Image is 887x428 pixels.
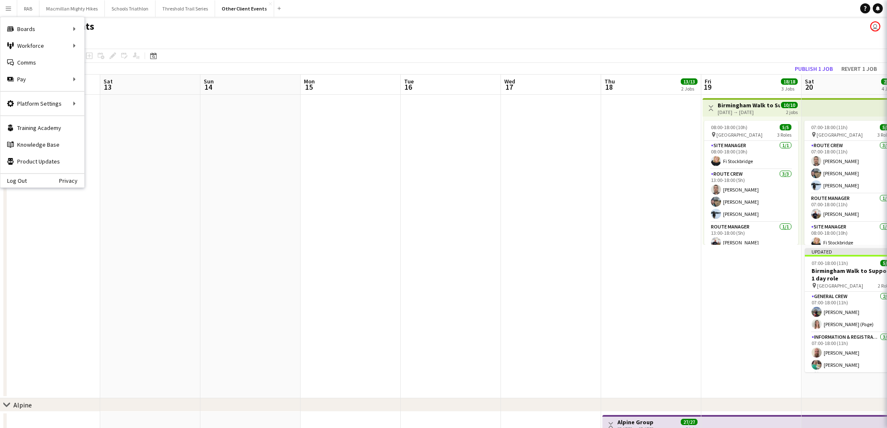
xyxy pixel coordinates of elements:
span: 07:00-18:00 (11h) [812,260,848,266]
span: 5/5 [780,124,791,130]
div: Alpine [13,401,32,409]
a: Comms [0,54,84,71]
span: 16 [403,82,414,92]
span: Tue [404,78,414,85]
button: Revert 1 job [838,63,880,74]
span: 15 [303,82,315,92]
span: Fri [705,78,711,85]
h3: Alpine Group [617,418,654,426]
span: 17 [503,82,515,92]
a: Log Out [0,177,27,184]
span: 13 [102,82,113,92]
app-card-role: Route Crew3/313:00-18:00 (5h)[PERSON_NAME][PERSON_NAME][PERSON_NAME] [704,169,798,222]
div: 2 jobs [786,108,798,115]
button: Macmillan Mighty Hikes [39,0,105,17]
button: Publish 1 job [791,63,836,74]
app-card-role: Route Manager1/113:00-18:00 (5h)[PERSON_NAME] [704,222,798,251]
span: Mon [304,78,315,85]
button: Schools Triathlon [105,0,156,17]
div: Pay [0,71,84,88]
button: RAB [17,0,39,17]
div: 3 Jobs [781,86,797,92]
span: Sat [104,78,113,85]
span: 14 [202,82,214,92]
a: Privacy [59,177,84,184]
app-user-avatar: Liz Sutton [870,21,880,31]
app-job-card: 08:00-18:00 (10h)5/5 [GEOGRAPHIC_DATA]3 RolesSite Manager1/108:00-18:00 (10h)Fi StockbridgeRoute ... [704,121,798,245]
span: 19 [703,82,711,92]
span: 18/18 [781,78,798,85]
span: 18 [603,82,615,92]
span: 07:00-18:00 (11h) [811,124,848,130]
button: Other Client Events [215,0,274,17]
div: [DATE] → [DATE] [718,109,780,115]
app-card-role: Site Manager1/108:00-18:00 (10h)Fi Stockbridge [704,141,798,169]
a: Training Academy [0,119,84,136]
span: 3 Roles [777,132,791,138]
div: Platform Settings [0,95,84,112]
span: Sat [805,78,814,85]
span: [GEOGRAPHIC_DATA] [716,132,763,138]
span: 20 [804,82,814,92]
span: Sun [204,78,214,85]
span: 08:00-18:00 (10h) [711,124,747,130]
span: [GEOGRAPHIC_DATA] [817,283,863,289]
a: Knowledge Base [0,136,84,153]
h3: Birmingham Walk to Support 2 day role [718,101,780,109]
div: Workforce [0,37,84,54]
div: Boards [0,21,84,37]
span: 10/10 [781,102,798,108]
button: Threshold Trail Series [156,0,215,17]
span: Wed [504,78,515,85]
div: 2 Jobs [681,86,697,92]
span: 27/27 [681,419,698,425]
a: Product Updates [0,153,84,170]
span: Thu [604,78,615,85]
span: 13/13 [681,78,698,85]
span: [GEOGRAPHIC_DATA] [817,132,863,138]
